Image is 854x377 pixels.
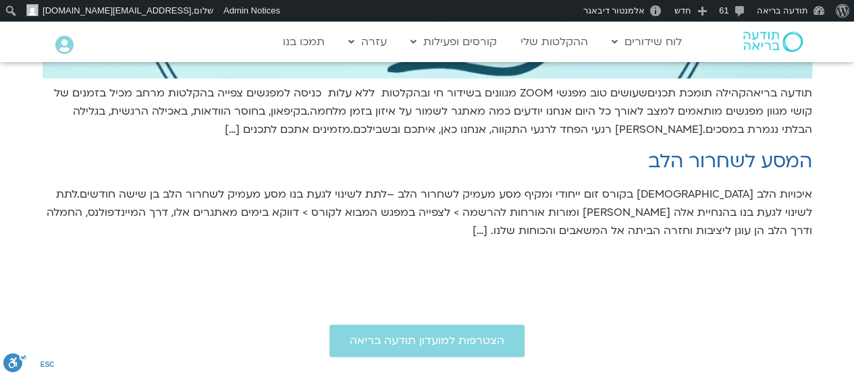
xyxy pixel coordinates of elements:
[43,5,191,16] span: [EMAIL_ADDRESS][DOMAIN_NAME]
[43,185,812,240] p: איכויות הלב [DEMOGRAPHIC_DATA] בקורס זום ייחודי ומקיף מסע מעמיק לשחרור הלב –לתת לשינוי לגעת בנו מ...
[276,29,331,55] a: תמכו בנו
[43,84,812,139] p: תודעה בריאהקהילה תומכת תכניםשעושים טוב מפגשי ZOOM מגוונים בשידור חי ובהקלטות ללא עלות כניסה למפגש...
[329,324,525,357] a: הצטרפות למועדון תודעה בריאה
[743,32,803,52] img: תודעה בריאה
[605,29,689,55] a: לוח שידורים
[404,29,504,55] a: קורסים ופעילות
[648,148,812,174] a: המסע לשחרור הלב
[514,29,595,55] a: ההקלטות שלי
[342,29,394,55] a: עזרה
[350,335,504,347] span: הצטרפות למועדון תודעה בריאה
